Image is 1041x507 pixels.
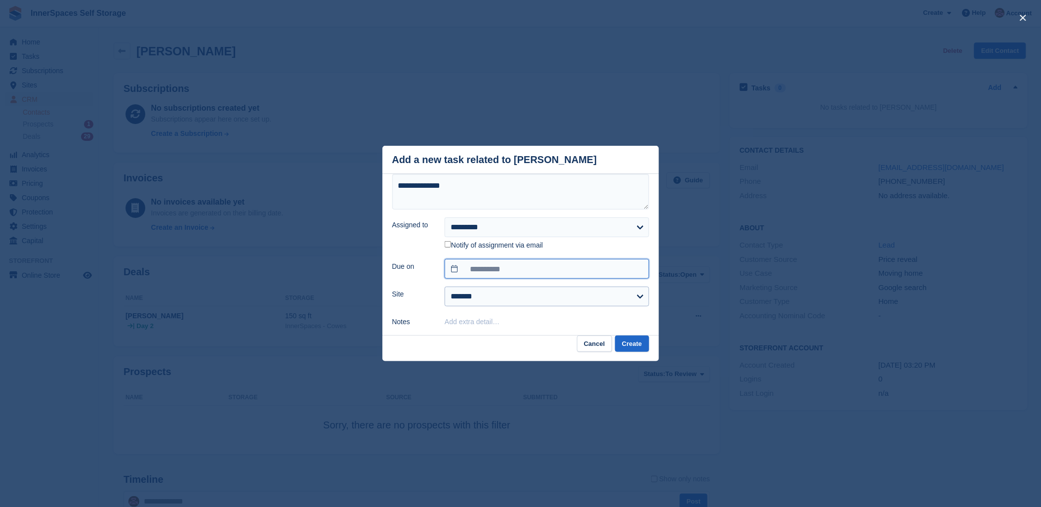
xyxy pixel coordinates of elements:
label: Due on [392,261,433,272]
button: Add extra detail… [445,318,500,326]
label: Site [392,289,433,299]
label: Notify of assignment via email [445,241,543,250]
button: close [1015,10,1031,26]
div: Add a new task related to [PERSON_NAME] [392,154,597,166]
label: Notes [392,317,433,327]
label: Assigned to [392,220,433,230]
input: Notify of assignment via email [445,241,451,248]
button: Cancel [577,336,612,352]
button: Create [615,336,649,352]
